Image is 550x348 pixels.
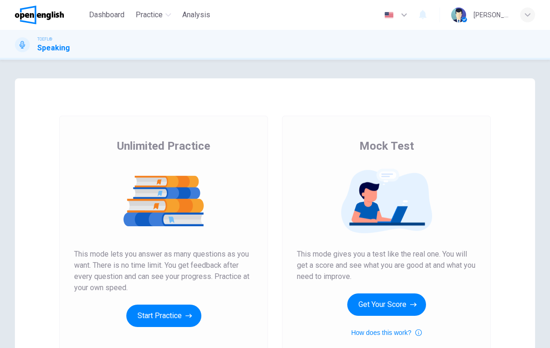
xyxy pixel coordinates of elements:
[182,9,210,21] span: Analysis
[132,7,175,23] button: Practice
[179,7,214,23] button: Analysis
[37,42,70,54] h1: Speaking
[74,249,253,293] span: This mode lets you answer as many questions as you want. There is no time limit. You get feedback...
[451,7,466,22] img: Profile picture
[297,249,476,282] span: This mode gives you a test like the real one. You will get a score and see what you are good at a...
[136,9,163,21] span: Practice
[383,12,395,19] img: en
[37,36,52,42] span: TOEFL®
[359,139,414,153] span: Mock Test
[15,6,64,24] img: OpenEnglish logo
[351,327,421,338] button: How does this work?
[474,9,509,21] div: [PERSON_NAME]
[126,305,201,327] button: Start Practice
[117,139,210,153] span: Unlimited Practice
[15,6,85,24] a: OpenEnglish logo
[89,9,124,21] span: Dashboard
[85,7,128,23] button: Dashboard
[347,293,426,316] button: Get Your Score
